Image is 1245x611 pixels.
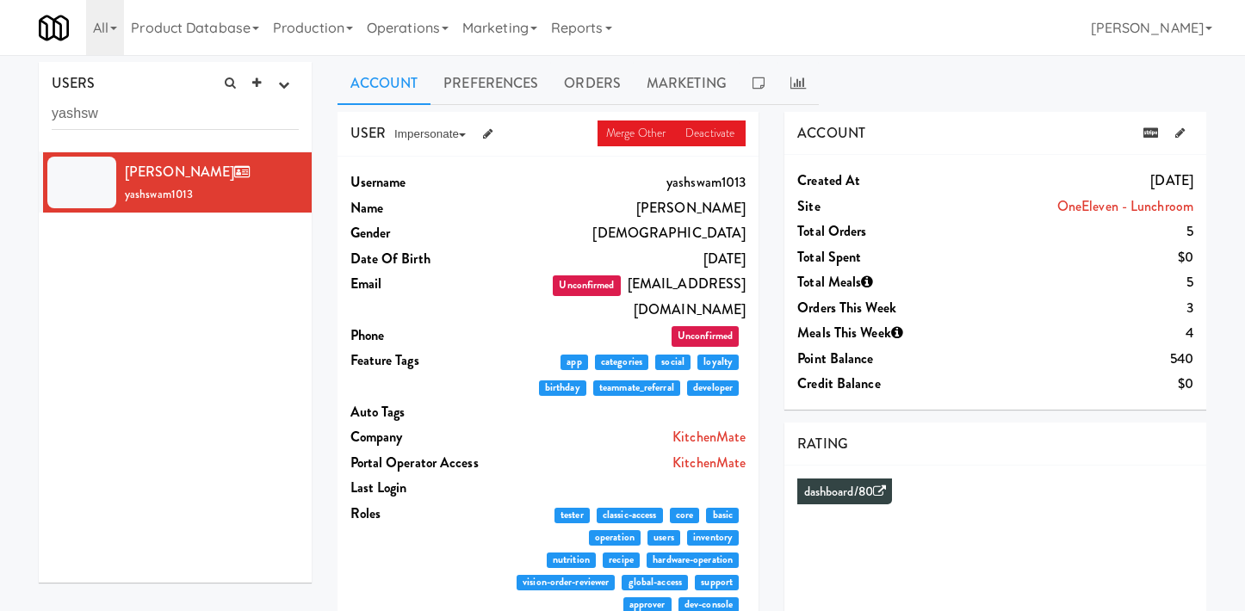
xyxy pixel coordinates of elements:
dt: Username [350,170,509,195]
a: Orders [551,62,634,105]
span: teammate_referral [593,380,680,396]
span: nutrition [547,552,596,568]
a: KitchenMate [672,453,746,472]
dt: Last login [350,475,509,501]
dd: [PERSON_NAME] [508,195,746,221]
button: Impersonate [386,121,474,147]
dt: Date Of Birth [350,246,509,272]
dt: Meals This Week [797,320,956,346]
dd: 5 [956,219,1193,244]
span: support [695,575,739,590]
span: core [670,508,700,523]
span: USERS [52,73,96,93]
dd: [DEMOGRAPHIC_DATA] [508,220,746,246]
span: classic-access [597,508,663,523]
dt: Total Meals [797,269,956,295]
dd: $0 [956,371,1193,397]
dd: [DATE] [956,168,1193,194]
dd: yashswam1013 [508,170,746,195]
dt: Credit Balance [797,371,956,397]
dd: 540 [956,346,1193,372]
a: KitchenMate [672,427,746,447]
span: recipe [603,552,640,568]
dt: Total Orders [797,219,956,244]
dt: Auto Tags [350,399,509,425]
span: developer [687,380,739,396]
span: USER [350,123,386,143]
dd: 5 [956,269,1193,295]
a: dashboard/80 [804,483,886,501]
dd: 4 [956,320,1193,346]
span: Unconfirmed [672,326,739,347]
span: Unconfirmed [553,275,620,296]
dt: Gender [350,220,509,246]
span: hardware-operation [647,552,739,568]
span: users [647,530,680,546]
dt: Site [797,194,956,219]
span: inventory [687,530,739,546]
dd: [DATE] [508,246,746,272]
a: Deactivate [677,120,746,146]
dt: Phone [350,323,509,349]
span: app [561,355,588,370]
dd: $0 [956,244,1193,270]
span: [PERSON_NAME] [125,162,257,182]
dt: Email [350,271,509,297]
span: vision-order-reviewer [517,575,615,590]
span: birthday [539,380,586,396]
li: [PERSON_NAME]yashswam1013 [39,152,312,213]
span: yashswam1013 [125,186,193,202]
dd: 3 [956,295,1193,321]
span: global-access [622,575,688,590]
dt: Created at [797,168,956,194]
dt: Portal Operator Access [350,450,509,476]
dt: Orders This Week [797,295,956,321]
span: loyalty [697,355,739,370]
a: Merge Other [598,120,677,146]
a: Marketing [634,62,740,105]
dt: Feature Tags [350,348,509,373]
dt: Point Balance [797,346,956,372]
img: Micromart [39,13,69,43]
span: ACCOUNT [797,123,865,143]
span: basic [706,508,739,523]
span: tester [554,508,590,523]
a: Preferences [430,62,551,105]
dt: Name [350,195,509,221]
span: RATING [797,434,848,454]
span: social [655,355,691,370]
dt: Roles [350,501,509,527]
dt: Total Spent [797,244,956,270]
dd: [EMAIL_ADDRESS][DOMAIN_NAME] [508,271,746,322]
input: Search user [52,98,299,130]
a: Account [338,62,431,105]
dt: Company [350,424,509,450]
span: categories [595,355,648,370]
a: OneEleven - Lunchroom [1057,196,1193,216]
span: operation [589,530,641,546]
